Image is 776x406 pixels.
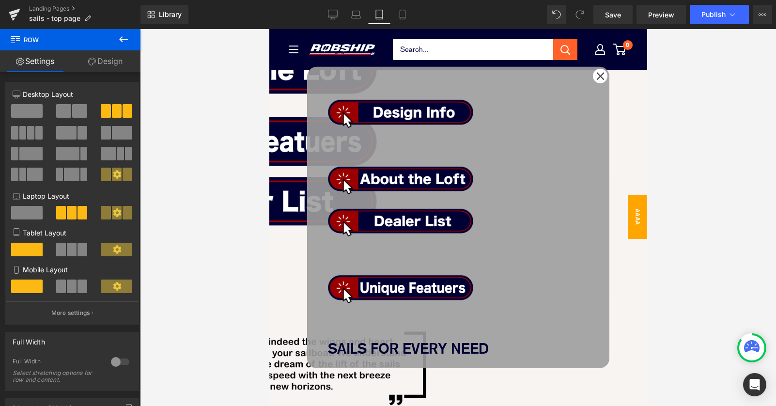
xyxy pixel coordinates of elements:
[29,5,140,13] a: Landing Pages
[6,301,139,324] button: More settings
[354,11,363,21] span: 0
[124,10,284,31] input: Search...
[391,5,414,24] a: Mobile
[648,10,674,20] span: Preview
[159,10,182,19] span: Library
[690,5,749,24] button: Publish
[326,15,336,26] a: My account
[29,15,80,22] span: sails - top page
[344,15,357,26] a: 0
[636,5,686,24] a: Preview
[13,265,132,275] p: Mobile Layout
[13,228,132,238] p: Tablet Layout
[13,332,45,346] div: Full Width
[10,29,107,50] span: Row
[570,5,590,24] button: Redo
[344,5,368,24] a: Laptop
[547,5,566,24] button: Undo
[743,373,766,396] div: Open Intercom Messenger
[140,5,188,24] a: New Library
[13,191,132,201] p: Laptop Layout
[70,50,140,72] a: Design
[13,358,101,368] div: Full Width
[19,16,29,24] button: Open menu
[51,309,90,317] p: More settings
[701,11,726,18] span: Publish
[284,10,308,31] button: Search
[13,370,100,383] div: Select stretching options for row and content.
[321,5,344,24] a: Desktop
[753,5,772,24] button: More
[358,166,378,210] span: aaaa
[13,89,132,99] p: Desktop Layout
[39,12,107,29] img: Robship
[368,5,391,24] a: Tablet
[605,10,621,20] span: Save
[59,311,219,328] strong: SAILS FOR EVERY NEED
